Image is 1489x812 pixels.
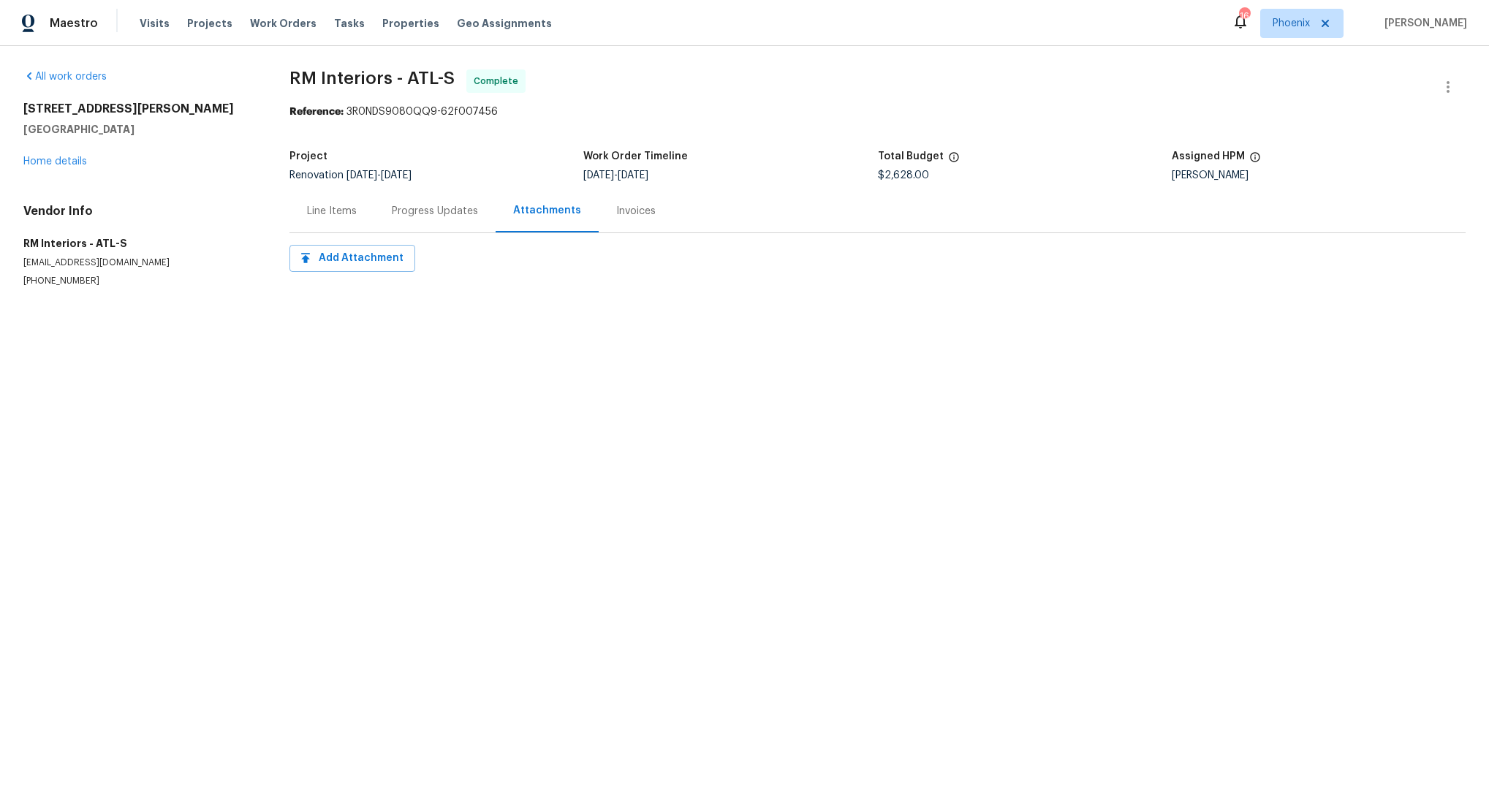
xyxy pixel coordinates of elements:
[50,16,98,31] span: Maestro
[289,69,455,87] span: RM Interiors - ATL-S
[1273,16,1310,31] span: Phoenix
[382,16,439,31] span: Properties
[289,245,415,272] button: Add Attachment
[23,72,107,82] a: All work orders
[1249,151,1261,170] span: The hpm assigned to this work order.
[381,170,412,181] span: [DATE]
[618,170,648,181] span: [DATE]
[583,170,614,181] span: [DATE]
[474,74,524,88] span: Complete
[187,16,232,31] span: Projects
[878,151,944,162] h5: Total Budget
[289,107,344,117] b: Reference:
[307,204,357,219] div: Line Items
[616,204,656,219] div: Invoices
[23,257,254,269] p: [EMAIL_ADDRESS][DOMAIN_NAME]
[289,105,1466,119] div: 3R0NDS9080QQ9-62f007456
[948,151,960,170] span: The total cost of line items that have been proposed by Opendoor. This sum includes line items th...
[289,170,412,181] span: Renovation
[23,156,87,167] a: Home details
[23,204,254,219] h4: Vendor Info
[392,204,478,219] div: Progress Updates
[23,236,254,251] h5: RM Interiors - ATL-S
[334,18,365,29] span: Tasks
[346,170,412,181] span: -
[23,275,254,287] p: [PHONE_NUMBER]
[1379,16,1467,31] span: [PERSON_NAME]
[878,170,929,181] span: $2,628.00
[289,151,327,162] h5: Project
[346,170,377,181] span: [DATE]
[250,16,317,31] span: Work Orders
[457,16,552,31] span: Geo Assignments
[301,249,403,267] span: Add Attachment
[513,203,581,218] div: Attachments
[1172,151,1245,162] h5: Assigned HPM
[23,102,254,116] h2: [STREET_ADDRESS][PERSON_NAME]
[1172,170,1466,181] div: [PERSON_NAME]
[1239,9,1249,23] div: 16
[583,170,648,181] span: -
[583,151,688,162] h5: Work Order Timeline
[140,16,170,31] span: Visits
[23,122,254,137] h5: [GEOGRAPHIC_DATA]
